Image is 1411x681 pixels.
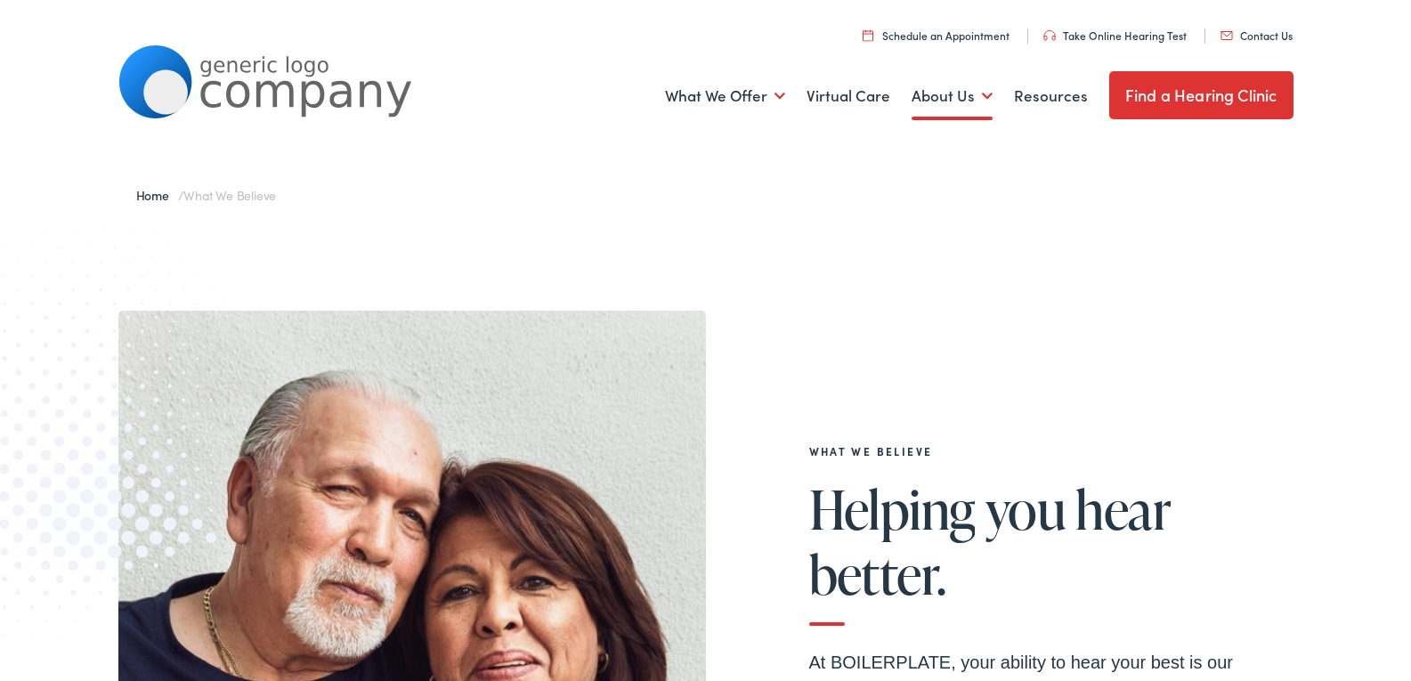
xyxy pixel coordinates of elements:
[665,63,785,129] a: What We Offer
[1109,71,1293,119] a: Find a Hearing Clinic
[1220,31,1233,40] img: utility icon
[1014,63,1088,129] a: Resources
[985,480,1066,539] span: you
[807,63,890,129] a: Virtual Care
[809,480,976,539] span: Helping
[809,545,946,604] span: better.
[1220,28,1293,43] a: Contact Us
[1075,480,1171,539] span: hear
[1043,28,1187,43] a: Take Online Hearing Test
[1043,30,1056,41] img: utility icon
[912,63,993,129] a: About Us
[863,29,873,41] img: utility icon
[863,28,1010,43] a: Schedule an Appointment
[809,445,1237,458] h2: What We Believe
